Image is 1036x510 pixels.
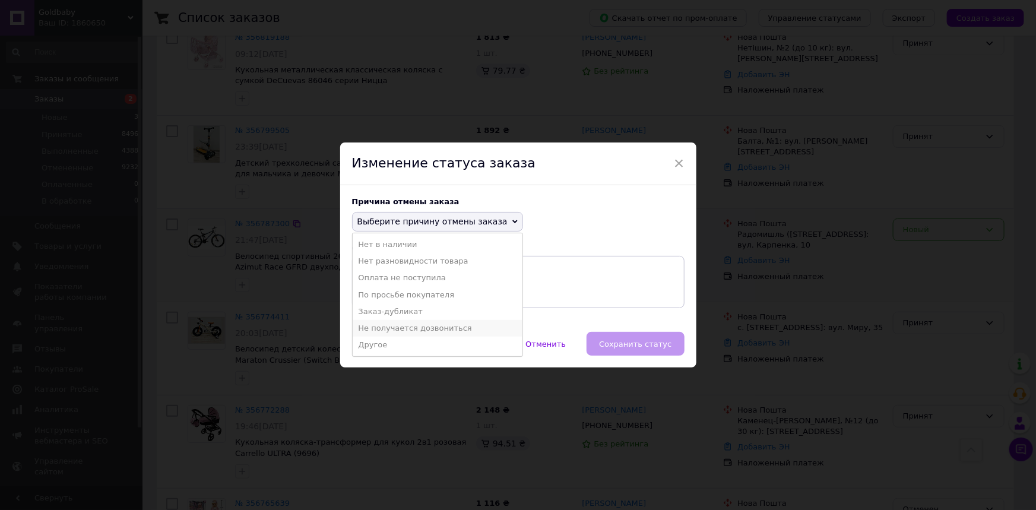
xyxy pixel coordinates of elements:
[353,337,522,353] li: Другое
[674,153,685,173] span: ×
[353,236,522,253] li: Нет в наличии
[513,332,578,356] button: Отменить
[340,142,696,185] div: Изменение статуса заказа
[353,320,522,337] li: Не получается дозвониться
[352,197,685,206] div: Причина отмены заказа
[353,303,522,320] li: Заказ-дубликат
[357,217,508,226] span: Выберите причину отмены заказа
[353,270,522,286] li: Оплата не поступила
[353,253,522,270] li: Нет разновидности товара
[353,287,522,303] li: По просьбе покупателя
[525,340,566,349] span: Отменить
